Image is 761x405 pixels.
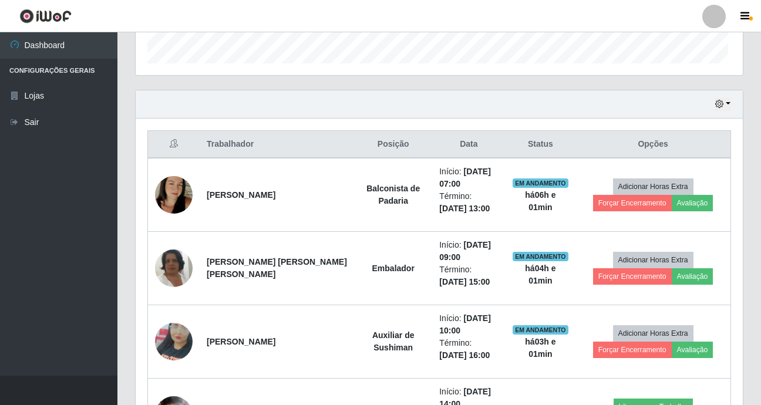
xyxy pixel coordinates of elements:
[525,190,555,212] strong: há 06 h e 01 min
[593,342,672,358] button: Forçar Encerramento
[155,308,193,375] img: 1739889860318.jpeg
[439,337,498,362] li: Término:
[366,184,420,205] strong: Balconista de Padaria
[372,264,415,273] strong: Embalador
[207,257,347,279] strong: [PERSON_NAME] [PERSON_NAME] [PERSON_NAME]
[200,131,354,158] th: Trabalhador
[19,9,72,23] img: CoreUI Logo
[593,268,672,285] button: Forçar Encerramento
[613,252,693,268] button: Adicionar Horas Extra
[439,312,498,337] li: Início:
[439,240,491,262] time: [DATE] 09:00
[439,166,498,190] li: Início:
[155,161,193,228] img: 1682443314153.jpeg
[432,131,505,158] th: Data
[506,131,576,158] th: Status
[513,178,568,188] span: EM ANDAMENTO
[513,252,568,261] span: EM ANDAMENTO
[439,204,490,213] time: [DATE] 13:00
[155,235,193,302] img: 1676496034794.jpeg
[354,131,432,158] th: Posição
[613,178,693,195] button: Adicionar Horas Extra
[207,190,275,200] strong: [PERSON_NAME]
[439,350,490,360] time: [DATE] 16:00
[672,195,713,211] button: Avaliação
[439,190,498,215] li: Término:
[207,337,275,346] strong: [PERSON_NAME]
[439,239,498,264] li: Início:
[439,277,490,286] time: [DATE] 15:00
[613,325,693,342] button: Adicionar Horas Extra
[372,330,415,352] strong: Auxiliar de Sushiman
[575,131,730,158] th: Opções
[439,313,491,335] time: [DATE] 10:00
[593,195,672,211] button: Forçar Encerramento
[439,167,491,188] time: [DATE] 07:00
[525,264,555,285] strong: há 04 h e 01 min
[439,264,498,288] li: Término:
[513,325,568,335] span: EM ANDAMENTO
[672,342,713,358] button: Avaliação
[672,268,713,285] button: Avaliação
[525,337,555,359] strong: há 03 h e 01 min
